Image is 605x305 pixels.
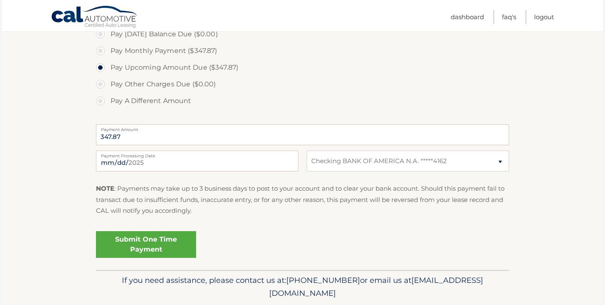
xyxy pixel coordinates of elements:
input: Payment Date [96,151,298,171]
input: Payment Amount [96,124,509,145]
label: Pay A Different Amount [96,93,509,109]
label: Pay [DATE] Balance Due ($0.00) [96,26,509,43]
label: Pay Other Charges Due ($0.00) [96,76,509,93]
p: : Payments may take up to 3 business days to post to your account and to clear your bank account.... [96,183,509,216]
a: Cal Automotive [51,5,139,30]
label: Pay Upcoming Amount Due ($347.87) [96,59,509,76]
span: [PHONE_NUMBER] [286,275,360,285]
label: Pay Monthly Payment ($347.87) [96,43,509,59]
a: FAQ's [502,10,516,24]
label: Payment Amount [96,124,509,131]
a: Logout [534,10,554,24]
p: If you need assistance, please contact us at: or email us at [101,274,504,300]
strong: NOTE [96,184,114,192]
label: Payment Processing Date [96,151,298,157]
a: Dashboard [451,10,484,24]
a: Submit One Time Payment [96,231,196,258]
